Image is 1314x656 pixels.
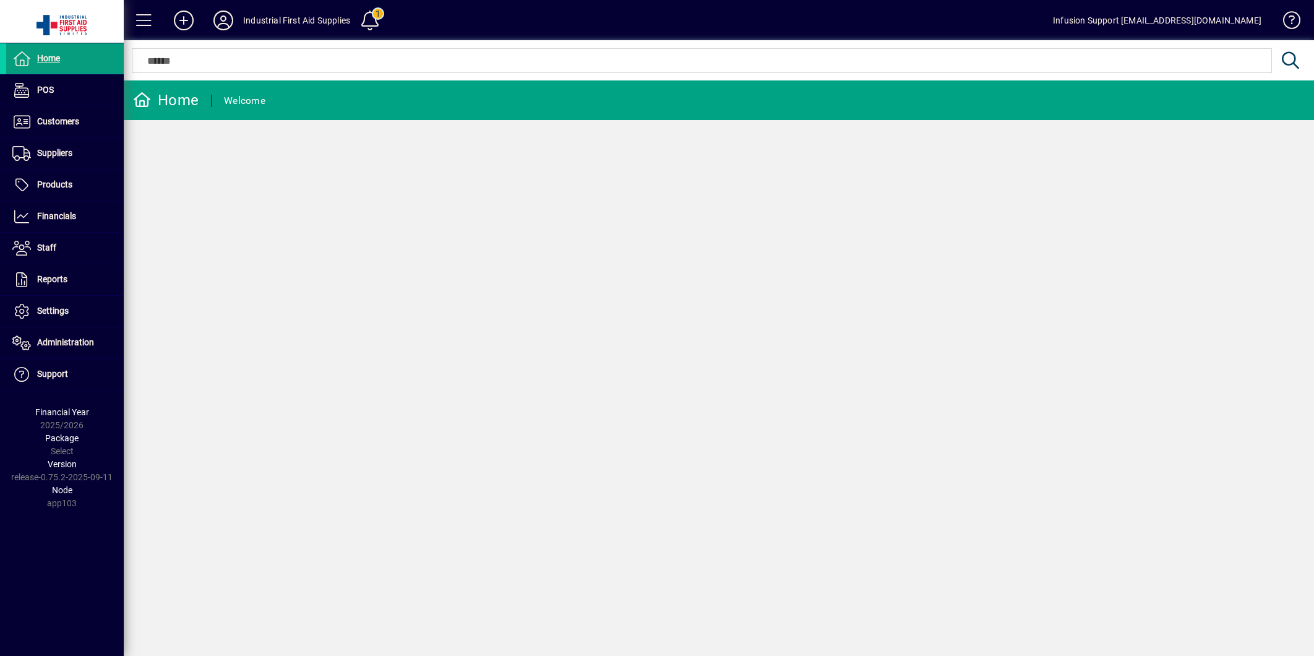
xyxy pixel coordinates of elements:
a: Suppliers [6,138,124,169]
div: Infusion Support [EMAIL_ADDRESS][DOMAIN_NAME] [1053,11,1261,30]
div: Home [133,90,199,110]
span: Customers [37,116,79,126]
a: Settings [6,296,124,327]
span: Staff [37,243,56,252]
span: Version [48,459,77,469]
button: Profile [204,9,243,32]
a: Reports [6,264,124,295]
span: Financials [37,211,76,221]
span: Node [52,485,72,495]
span: Package [45,433,79,443]
span: Products [37,179,72,189]
span: Administration [37,337,94,347]
span: Settings [37,306,69,316]
button: Add [164,9,204,32]
a: Administration [6,327,124,358]
span: POS [37,85,54,95]
span: Reports [37,274,67,284]
span: Support [37,369,68,379]
a: Staff [6,233,124,264]
div: Industrial First Aid Supplies [243,11,350,30]
span: Suppliers [37,148,72,158]
a: Support [6,359,124,390]
span: Financial Year [35,407,89,417]
a: Products [6,170,124,201]
div: Welcome [224,91,265,111]
a: Customers [6,106,124,137]
a: POS [6,75,124,106]
a: Financials [6,201,124,232]
span: Home [37,53,60,63]
a: Knowledge Base [1274,2,1299,43]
